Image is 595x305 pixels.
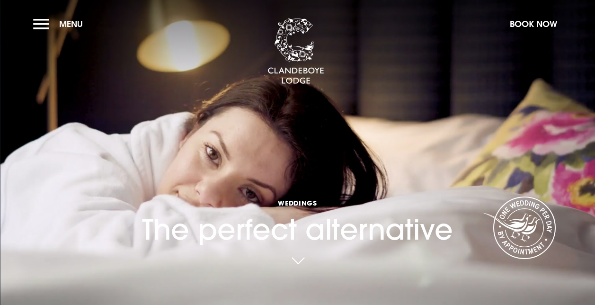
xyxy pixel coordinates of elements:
[33,14,88,34] button: Menu
[142,161,453,246] h1: The perfect alternative
[59,18,83,29] span: Menu
[267,18,324,85] img: Clandeboye Lodge
[142,198,453,207] span: Weddings
[505,14,562,34] button: Book Now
